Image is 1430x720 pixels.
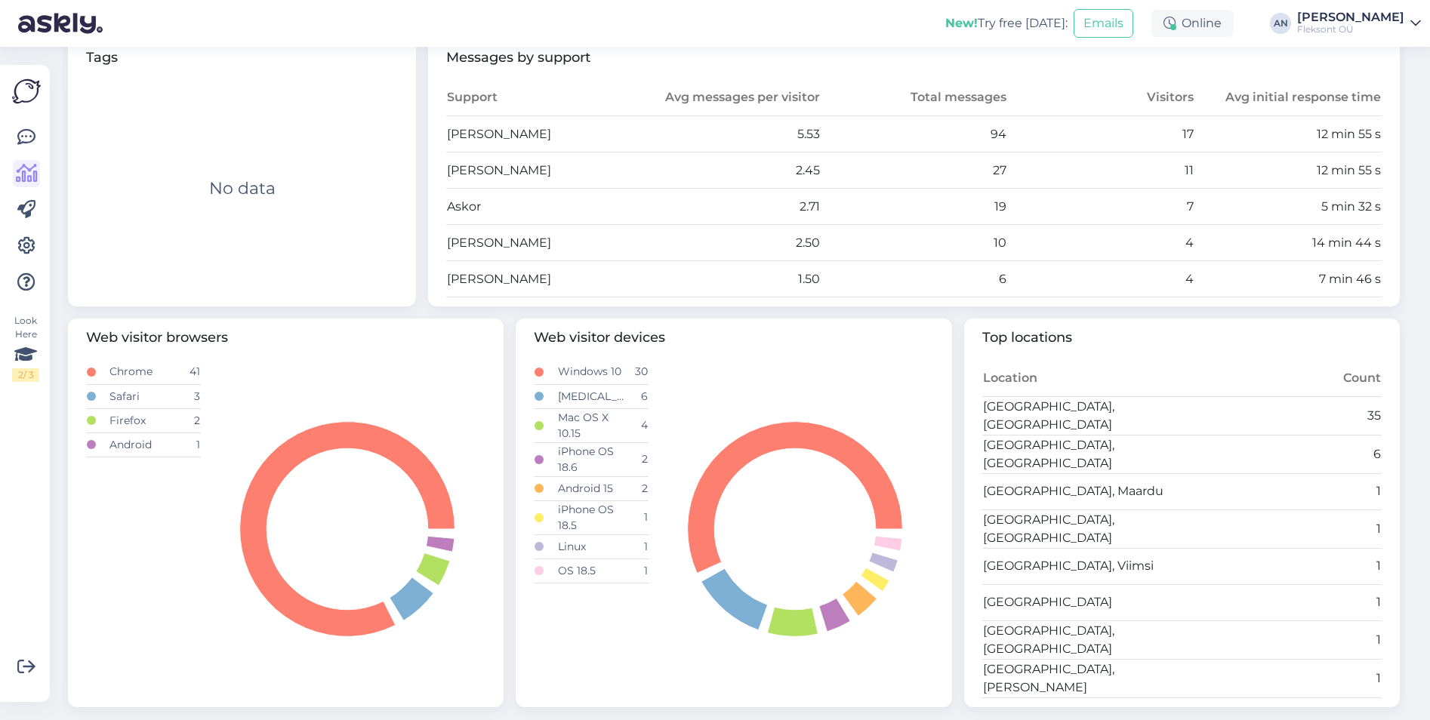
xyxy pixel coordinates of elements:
[633,225,821,261] td: 2.50
[821,80,1008,116] th: Total messages
[1297,11,1421,35] a: [PERSON_NAME]Fleksont OÜ
[12,368,39,382] div: 2 / 3
[1007,225,1194,261] td: 4
[1182,509,1382,548] td: 1
[1194,116,1382,152] td: 12 min 55 s
[821,225,1008,261] td: 10
[1182,659,1382,697] td: 1
[982,473,1182,509] td: [GEOGRAPHIC_DATA], Maardu
[821,116,1008,152] td: 94
[626,384,649,408] td: 6
[1194,225,1382,261] td: 14 min 44 s
[109,360,177,384] td: Chrome
[1007,80,1194,116] th: Visitors
[626,408,649,442] td: 4
[1182,548,1382,584] td: 1
[821,152,1008,189] td: 27
[12,314,39,382] div: Look Here
[446,189,633,225] td: Askor
[1007,261,1194,297] td: 4
[821,261,1008,297] td: 6
[633,152,821,189] td: 2.45
[86,48,398,68] span: Tags
[557,384,626,408] td: [MEDICAL_DATA]
[1007,116,1194,152] td: 17
[1182,473,1382,509] td: 1
[1194,189,1382,225] td: 5 min 32 s
[821,189,1008,225] td: 19
[1194,152,1382,189] td: 12 min 55 s
[626,360,649,384] td: 30
[626,442,649,476] td: 2
[982,435,1182,473] td: [GEOGRAPHIC_DATA], [GEOGRAPHIC_DATA]
[1007,152,1194,189] td: 11
[446,261,633,297] td: [PERSON_NAME]
[1182,396,1382,435] td: 35
[446,116,633,152] td: [PERSON_NAME]
[1007,189,1194,225] td: 7
[446,225,633,261] td: [PERSON_NAME]
[1297,11,1404,23] div: [PERSON_NAME]
[982,328,1382,348] span: Top locations
[1182,620,1382,659] td: 1
[633,261,821,297] td: 1.50
[633,80,821,116] th: Avg messages per visitor
[1270,13,1291,34] div: AN
[178,408,201,432] td: 2
[633,116,821,152] td: 5.53
[1182,360,1382,396] th: Count
[1151,10,1234,37] div: Online
[446,80,633,116] th: Support
[982,584,1182,620] td: [GEOGRAPHIC_DATA]
[86,328,485,348] span: Web visitor browsers
[1182,584,1382,620] td: 1
[626,534,649,558] td: 1
[633,189,821,225] td: 2.71
[1297,23,1404,35] div: Fleksont OÜ
[557,442,626,476] td: iPhone OS 18.6
[1182,435,1382,473] td: 6
[109,384,177,408] td: Safari
[982,548,1182,584] td: [GEOGRAPHIC_DATA], Viimsi
[12,77,41,106] img: Askly Logo
[982,620,1182,659] td: [GEOGRAPHIC_DATA], [GEOGRAPHIC_DATA]
[557,500,626,534] td: iPhone OS 18.5
[446,152,633,189] td: [PERSON_NAME]
[178,384,201,408] td: 3
[982,509,1182,548] td: [GEOGRAPHIC_DATA], [GEOGRAPHIC_DATA]
[557,558,626,583] td: OS 18.5
[1194,261,1382,297] td: 7 min 46 s
[982,659,1182,697] td: [GEOGRAPHIC_DATA], [PERSON_NAME]
[982,396,1182,435] td: [GEOGRAPHIC_DATA], [GEOGRAPHIC_DATA]
[557,476,626,500] td: Android 15
[209,176,276,201] div: No data
[557,408,626,442] td: Mac OS X 10.15
[178,432,201,457] td: 1
[109,432,177,457] td: Android
[178,360,201,384] td: 41
[945,16,978,30] b: New!
[534,328,933,348] span: Web visitor devices
[626,500,649,534] td: 1
[446,48,1382,68] span: Messages by support
[1194,80,1382,116] th: Avg initial response time
[1074,9,1133,38] button: Emails
[626,476,649,500] td: 2
[557,360,626,384] td: Windows 10
[626,558,649,583] td: 1
[945,14,1068,32] div: Try free [DATE]:
[982,360,1182,396] th: Location
[109,408,177,432] td: Firefox
[557,534,626,558] td: Linux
